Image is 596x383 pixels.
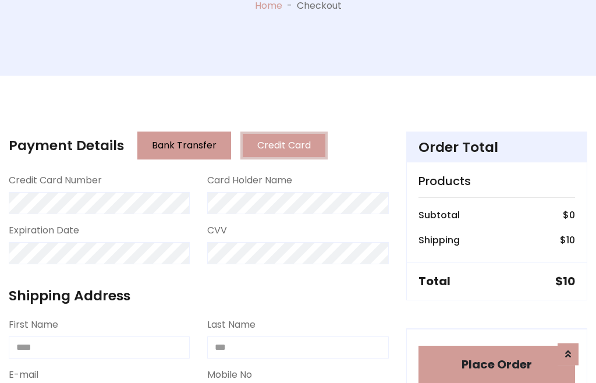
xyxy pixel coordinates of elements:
[9,173,102,187] label: Credit Card Number
[207,224,227,237] label: CVV
[207,173,292,187] label: Card Holder Name
[418,235,460,246] h6: Shipping
[418,346,575,383] button: Place Order
[563,273,575,289] span: 10
[560,235,575,246] h6: $
[9,368,38,382] label: E-mail
[418,174,575,188] h5: Products
[555,274,575,288] h5: $
[207,368,252,382] label: Mobile No
[563,210,575,221] h6: $
[566,233,575,247] span: 10
[418,274,450,288] h5: Total
[418,210,460,221] h6: Subtotal
[137,132,231,159] button: Bank Transfer
[240,132,328,159] button: Credit Card
[9,288,389,304] h4: Shipping Address
[9,318,58,332] label: First Name
[9,137,124,154] h4: Payment Details
[418,139,575,155] h4: Order Total
[9,224,79,237] label: Expiration Date
[207,318,256,332] label: Last Name
[569,208,575,222] span: 0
